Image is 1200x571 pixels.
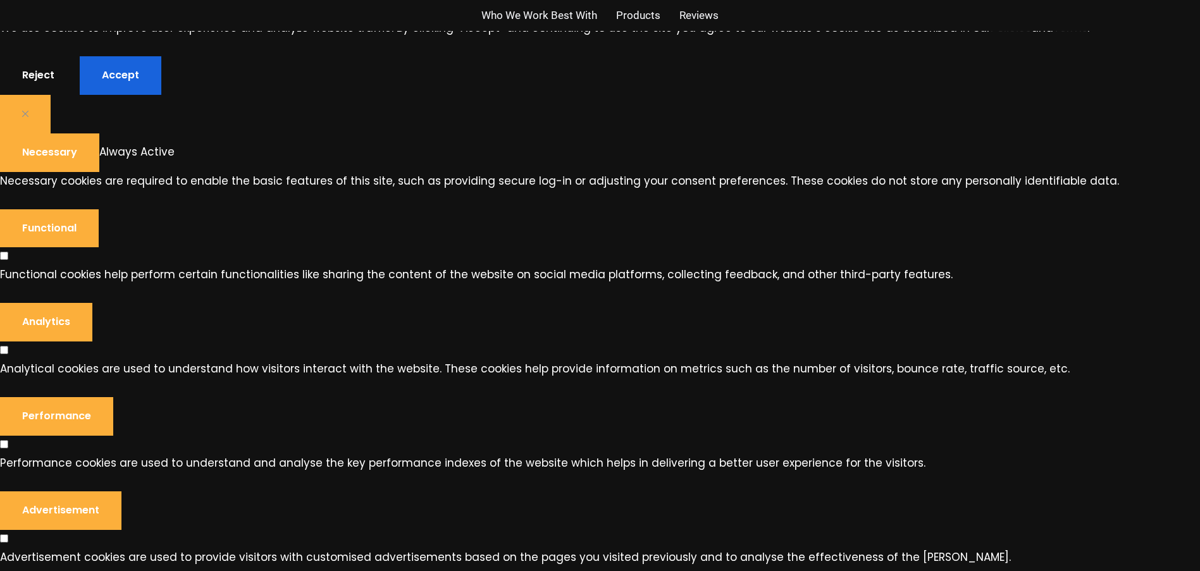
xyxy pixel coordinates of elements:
a: Products [616,6,660,25]
a: Reviews [679,6,719,25]
span: Always Active [99,144,175,159]
img: Close [22,111,28,117]
button: Accept [80,56,161,95]
a: Who We Work Best With [481,6,597,25]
